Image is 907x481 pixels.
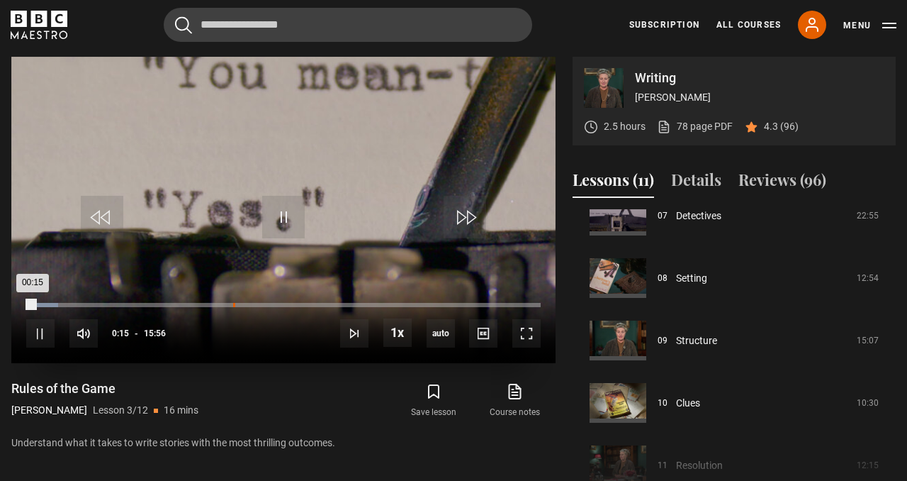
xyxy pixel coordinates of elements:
svg: BBC Maestro [11,11,67,39]
a: Setting [676,271,707,286]
a: Structure [676,333,717,348]
video-js: Video Player [11,57,556,363]
p: [PERSON_NAME] [635,90,884,105]
input: Search [164,8,532,42]
a: Subscription [629,18,699,31]
p: Understand what it takes to write stories with the most thrilling outcomes. [11,436,556,450]
h1: Rules of the Game [11,380,198,397]
button: Mute [69,319,98,348]
p: 2.5 hours [604,119,646,134]
button: Playback Rate [383,319,412,347]
span: 0:15 [112,321,129,346]
a: Course notes [475,380,556,421]
button: Reviews (96) [738,168,826,198]
p: 4.3 (96) [764,119,799,134]
a: 78 page PDF [657,119,733,134]
button: Pause [26,319,55,348]
button: Save lesson [393,380,474,421]
p: Lesson 3/12 [93,403,148,418]
p: [PERSON_NAME] [11,403,87,418]
button: Submit the search query [175,16,192,34]
p: Writing [635,72,884,84]
span: 15:56 [144,321,166,346]
button: Toggle navigation [843,18,896,33]
button: Fullscreen [512,319,541,348]
div: Current quality: 360p [427,319,455,348]
a: Clues [676,396,700,411]
a: All Courses [716,18,781,31]
a: Detectives [676,209,721,223]
button: Captions [469,319,497,348]
button: Details [671,168,721,198]
button: Next Lesson [340,319,368,348]
p: 16 mins [164,403,198,418]
div: Progress Bar [26,303,541,307]
span: - [135,328,138,338]
button: Lessons (11) [573,168,654,198]
span: auto [427,319,455,348]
